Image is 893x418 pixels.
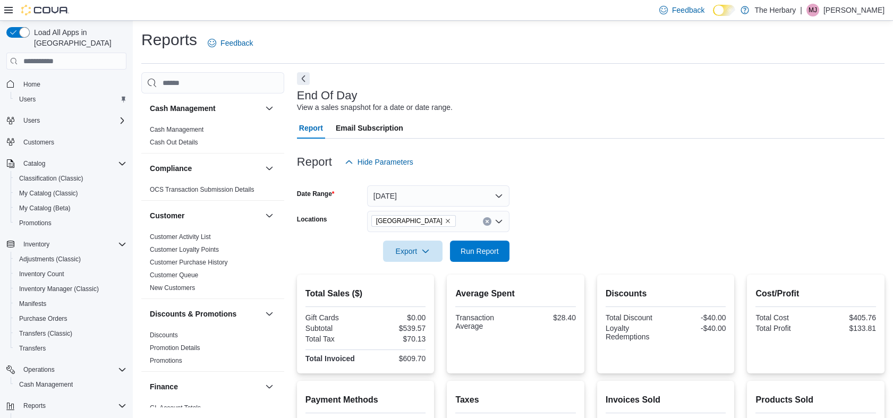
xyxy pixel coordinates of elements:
span: Promotions [150,356,182,365]
button: Cash Management [263,102,276,115]
button: Adjustments (Classic) [11,252,131,267]
span: Run Report [461,246,499,257]
a: Inventory Count [15,268,69,280]
span: Catalog [23,159,45,168]
div: $539.57 [368,324,426,332]
span: [GEOGRAPHIC_DATA] [376,216,443,226]
span: Hide Parameters [358,157,413,167]
button: Cash Management [11,377,131,392]
button: Finance [150,381,261,392]
a: Customer Loyalty Points [150,246,219,253]
div: Compliance [141,183,284,200]
span: Catalog [19,157,126,170]
button: Reports [2,398,131,413]
a: OCS Transaction Submission Details [150,186,254,193]
h3: Customer [150,210,184,221]
a: Promotions [150,357,182,364]
div: -$40.00 [668,324,726,332]
a: Cash Out Details [150,139,198,146]
div: $405.76 [818,313,876,322]
h2: Cost/Profit [755,287,876,300]
button: Run Report [450,241,509,262]
button: Compliance [263,162,276,175]
button: Customer [150,210,261,221]
span: Home [23,80,40,89]
span: Customer Purchase History [150,258,228,267]
button: Inventory Manager (Classic) [11,281,131,296]
span: Feedback [220,38,253,48]
a: Users [15,93,40,106]
button: Hide Parameters [341,151,418,173]
button: Cash Management [150,103,261,114]
button: Clear input [483,217,491,226]
button: Catalog [2,156,131,171]
span: Inventory Count [19,270,64,278]
span: Inventory [23,240,49,249]
h2: Total Sales ($) [305,287,426,300]
div: Total Tax [305,335,363,343]
h2: Products Sold [755,394,876,406]
span: Transfers (Classic) [15,327,126,340]
span: Transfers (Classic) [19,329,72,338]
span: Users [15,93,126,106]
span: My Catalog (Classic) [19,189,78,198]
button: My Catalog (Classic) [11,186,131,201]
button: Catalog [19,157,49,170]
span: Manifests [19,300,46,308]
button: Transfers (Classic) [11,326,131,341]
h1: Reports [141,29,197,50]
span: Users [19,114,126,127]
span: Adjustments (Classic) [15,253,126,266]
h3: Discounts & Promotions [150,309,236,319]
span: Purchase Orders [19,314,67,323]
div: Customer [141,231,284,298]
span: OCS Transaction Submission Details [150,185,254,194]
button: Transfers [11,341,131,356]
span: Cash Management [150,125,203,134]
img: Cova [21,5,69,15]
h3: Cash Management [150,103,216,114]
span: Customer Queue [150,271,198,279]
p: The Herbary [754,4,796,16]
div: Transaction Average [455,313,513,330]
span: Report [299,117,323,139]
span: Users [23,116,40,125]
span: Home [19,77,126,90]
button: Classification (Classic) [11,171,131,186]
span: Adjustments (Classic) [19,255,81,263]
button: Open list of options [495,217,503,226]
strong: Total Invoiced [305,354,355,363]
div: Subtotal [305,324,363,332]
span: Feedback [672,5,704,15]
button: Users [2,113,131,128]
div: $0.00 [368,313,426,322]
div: $133.81 [818,324,876,332]
span: Operations [19,363,126,376]
span: Transfers [15,342,126,355]
a: Transfers (Classic) [15,327,76,340]
button: Inventory [2,237,131,252]
a: Promotion Details [150,344,200,352]
button: Users [19,114,44,127]
button: Reports [19,399,50,412]
button: Operations [19,363,59,376]
span: Discounts [150,331,178,339]
span: Transfers [19,344,46,353]
button: Inventory [19,238,54,251]
p: | [800,4,802,16]
a: Manifests [15,297,50,310]
span: Reports [23,402,46,410]
div: $70.13 [368,335,426,343]
button: Finance [263,380,276,393]
button: Customer [263,209,276,222]
a: Transfers [15,342,50,355]
span: Reports [19,399,126,412]
div: -$40.00 [668,313,726,322]
button: Discounts & Promotions [150,309,261,319]
button: Next [297,72,310,85]
span: Operations [23,365,55,374]
span: Customers [23,138,54,147]
span: Classification (Classic) [15,172,126,185]
button: Export [383,241,443,262]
